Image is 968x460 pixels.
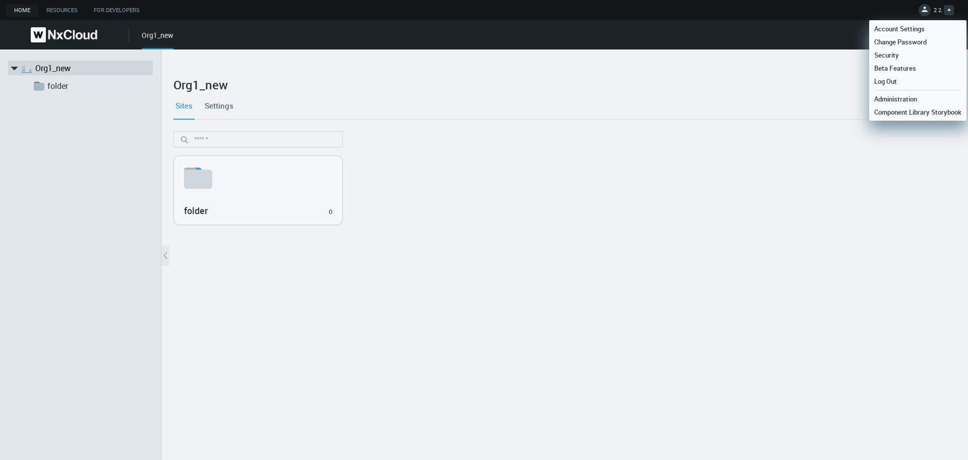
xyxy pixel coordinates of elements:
a: Settings [203,92,235,119]
span: Beta Features [869,64,921,73]
a: Component Library Storybook [869,106,966,119]
a: Change Password [869,35,966,48]
img: Nx Cloud logo [31,27,97,42]
a: Beta Features [869,62,966,75]
span: Log Out [869,77,902,86]
nx-search-highlight: folder [184,205,208,217]
span: Administration [869,94,922,104]
h2: Org1_new [173,78,956,92]
span: Account Settings [869,24,930,33]
a: For Developers [86,4,148,17]
a: Home [6,4,38,17]
a: Sites [173,92,195,119]
a: Org1_new [35,62,136,74]
span: Security [869,50,904,60]
div: Org1_new [142,30,173,49]
a: Account Settings [869,22,966,35]
span: Change Password [869,37,932,46]
span: Component Library Storybook [869,108,966,117]
a: folder [47,80,148,92]
div: 0 [329,207,332,217]
a: Administration [869,92,966,106]
span: 2 2. [934,6,943,18]
a: Resources [38,4,86,17]
a: Security [869,48,966,62]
